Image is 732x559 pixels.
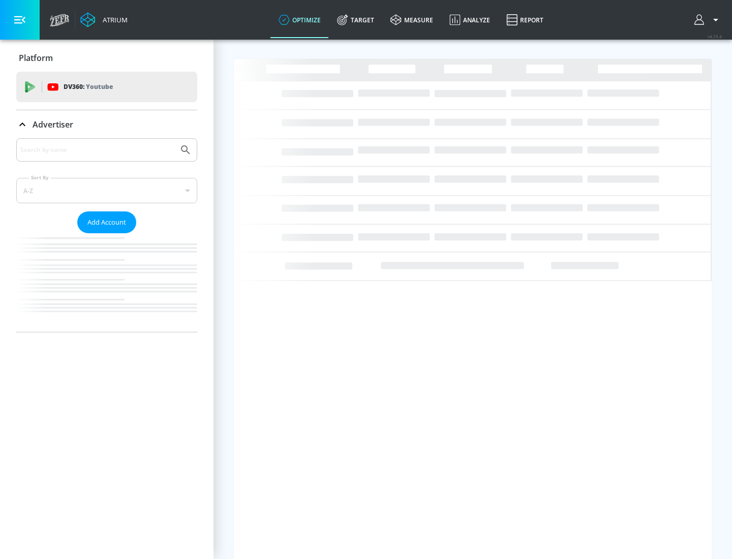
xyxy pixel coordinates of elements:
a: optimize [270,2,329,38]
button: Add Account [77,211,136,233]
a: Analyze [441,2,498,38]
span: Add Account [87,216,126,228]
div: Advertiser [16,138,197,332]
a: measure [382,2,441,38]
div: Platform [16,44,197,72]
p: Platform [19,52,53,64]
p: DV360: [64,81,113,92]
p: Advertiser [33,119,73,130]
div: DV360: Youtube [16,72,197,102]
input: Search by name [20,143,174,157]
p: Youtube [86,81,113,92]
a: Target [329,2,382,38]
div: A-Z [16,178,197,203]
label: Sort By [29,174,51,181]
a: Report [498,2,552,38]
div: Advertiser [16,110,197,139]
span: v 4.25.4 [708,34,722,39]
a: Atrium [80,12,128,27]
div: Atrium [99,15,128,24]
nav: list of Advertiser [16,233,197,332]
